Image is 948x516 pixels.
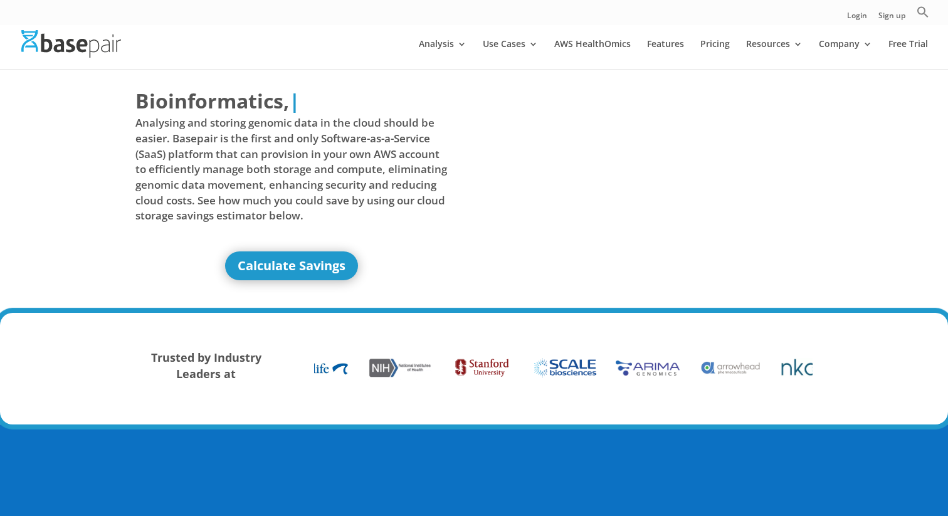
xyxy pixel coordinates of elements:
[225,251,358,280] a: Calculate Savings
[819,39,872,69] a: Company
[483,39,538,69] a: Use Cases
[289,87,300,114] span: |
[135,115,448,223] span: Analysing and storing genomic data in the cloud should be easier. Basepair is the first and only ...
[554,39,631,69] a: AWS HealthOmics
[419,39,466,69] a: Analysis
[483,87,796,262] iframe: Basepair - NGS Analysis Simplified
[917,6,929,25] a: Search Icon Link
[151,350,261,381] strong: Trusted by Industry Leaders at
[917,6,929,18] svg: Search
[888,39,928,69] a: Free Trial
[135,87,289,115] span: Bioinformatics,
[647,39,684,69] a: Features
[21,30,121,57] img: Basepair
[746,39,803,69] a: Resources
[878,12,905,25] a: Sign up
[847,12,867,25] a: Login
[700,39,730,69] a: Pricing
